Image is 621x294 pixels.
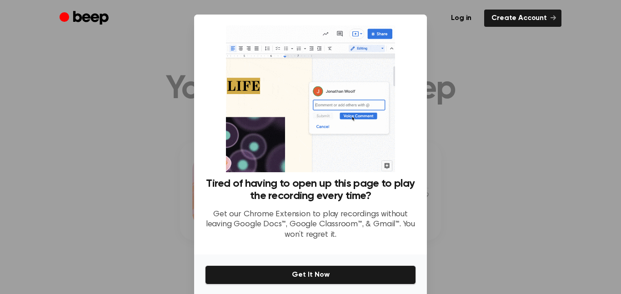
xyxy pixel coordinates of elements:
p: Get our Chrome Extension to play recordings without leaving Google Docs™, Google Classroom™, & Gm... [205,209,416,240]
h3: Tired of having to open up this page to play the recording every time? [205,178,416,202]
button: Get It Now [205,265,416,284]
a: Create Account [484,10,561,27]
img: Beep extension in action [226,25,395,172]
a: Log in [444,10,479,27]
a: Beep [60,10,111,27]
